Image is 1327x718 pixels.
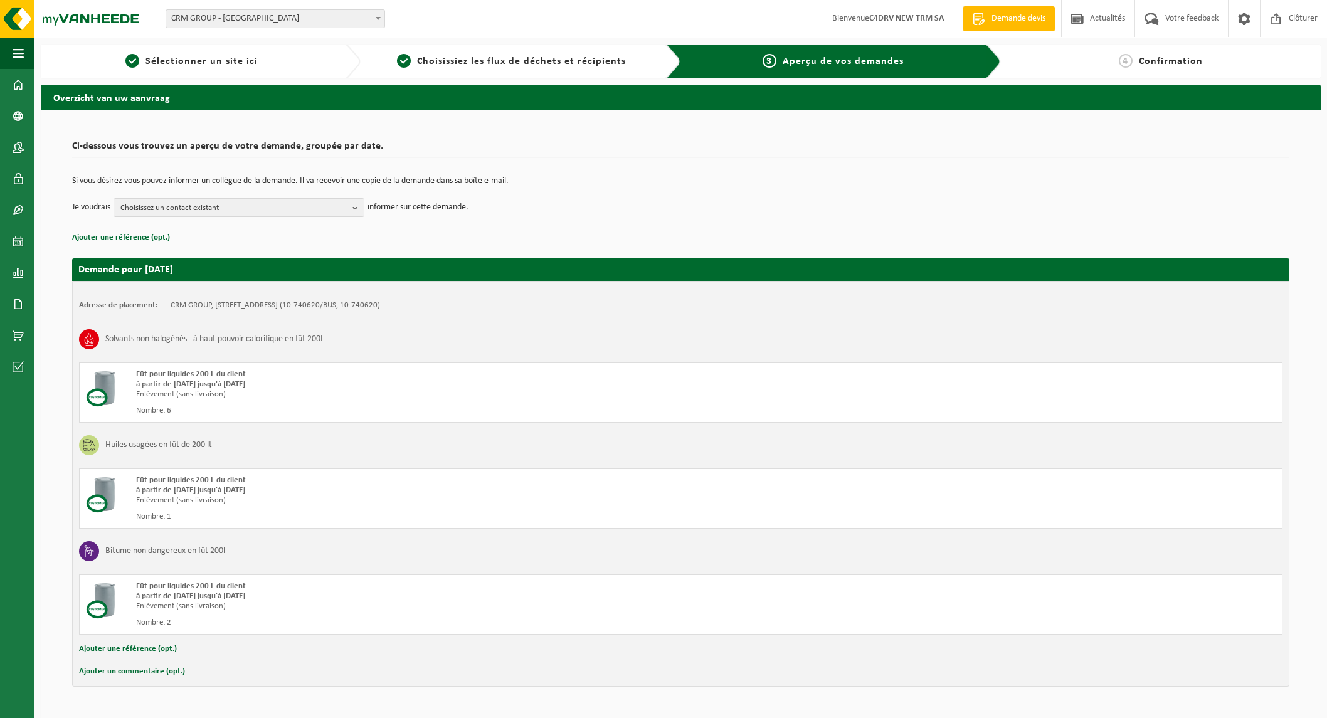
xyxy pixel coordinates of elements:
div: Nombre: 6 [136,406,731,416]
strong: à partir de [DATE] jusqu'à [DATE] [136,380,245,388]
strong: Demande pour [DATE] [78,265,173,275]
p: informer sur cette demande. [367,198,468,217]
h2: Overzicht van uw aanvraag [41,85,1321,109]
span: Aperçu de vos demandes [783,56,904,66]
span: 4 [1119,54,1133,68]
a: 1Sélectionner un site ici [47,54,336,69]
div: Enlèvement (sans livraison) [136,389,731,399]
div: Nombre: 2 [136,618,731,628]
button: Ajouter une référence (opt.) [72,230,170,246]
img: LP-LD-00200-CU.png [86,475,124,513]
p: Je voudrais [72,198,110,217]
strong: à partir de [DATE] jusqu'à [DATE] [136,486,245,494]
strong: C4DRV NEW TRM SA [869,14,944,23]
div: Enlèvement (sans livraison) [136,495,731,505]
img: LP-LD-00200-CU.png [86,369,124,407]
span: 1 [125,54,139,68]
span: Confirmation [1139,56,1203,66]
span: 2 [397,54,411,68]
span: CRM GROUP - LIÈGE [166,10,384,28]
a: Demande devis [963,6,1055,31]
span: 3 [763,54,776,68]
strong: à partir de [DATE] jusqu'à [DATE] [136,592,245,600]
div: Enlèvement (sans livraison) [136,601,731,611]
td: CRM GROUP, [STREET_ADDRESS] (10-740620/BUS, 10-740620) [171,300,380,310]
strong: Adresse de placement: [79,301,158,309]
button: Ajouter une référence (opt.) [79,641,177,657]
span: Choisissez un contact existant [120,199,347,218]
button: Choisissez un contact existant [114,198,364,217]
h3: Solvants non halogénés - à haut pouvoir calorifique en fût 200L [105,329,324,349]
a: 2Choisissiez les flux de déchets et récipients [367,54,655,69]
span: CRM GROUP - LIÈGE [166,9,385,28]
span: Fût pour liquides 200 L du client [136,476,246,484]
button: Ajouter un commentaire (opt.) [79,663,185,680]
div: Nombre: 1 [136,512,731,522]
h3: Bitume non dangereux en fût 200l [105,541,225,561]
span: Fût pour liquides 200 L du client [136,370,246,378]
img: LP-LD-00200-CU.png [86,581,124,619]
span: Fût pour liquides 200 L du client [136,582,246,590]
span: Demande devis [988,13,1049,25]
span: Sélectionner un site ici [145,56,258,66]
h3: Huiles usagées en fût de 200 lt [105,435,212,455]
span: Choisissiez les flux de déchets et récipients [417,56,626,66]
p: Si vous désirez vous pouvez informer un collègue de la demande. Il va recevoir une copie de la de... [72,177,1289,186]
h2: Ci-dessous vous trouvez un aperçu de votre demande, groupée par date. [72,141,1289,158]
